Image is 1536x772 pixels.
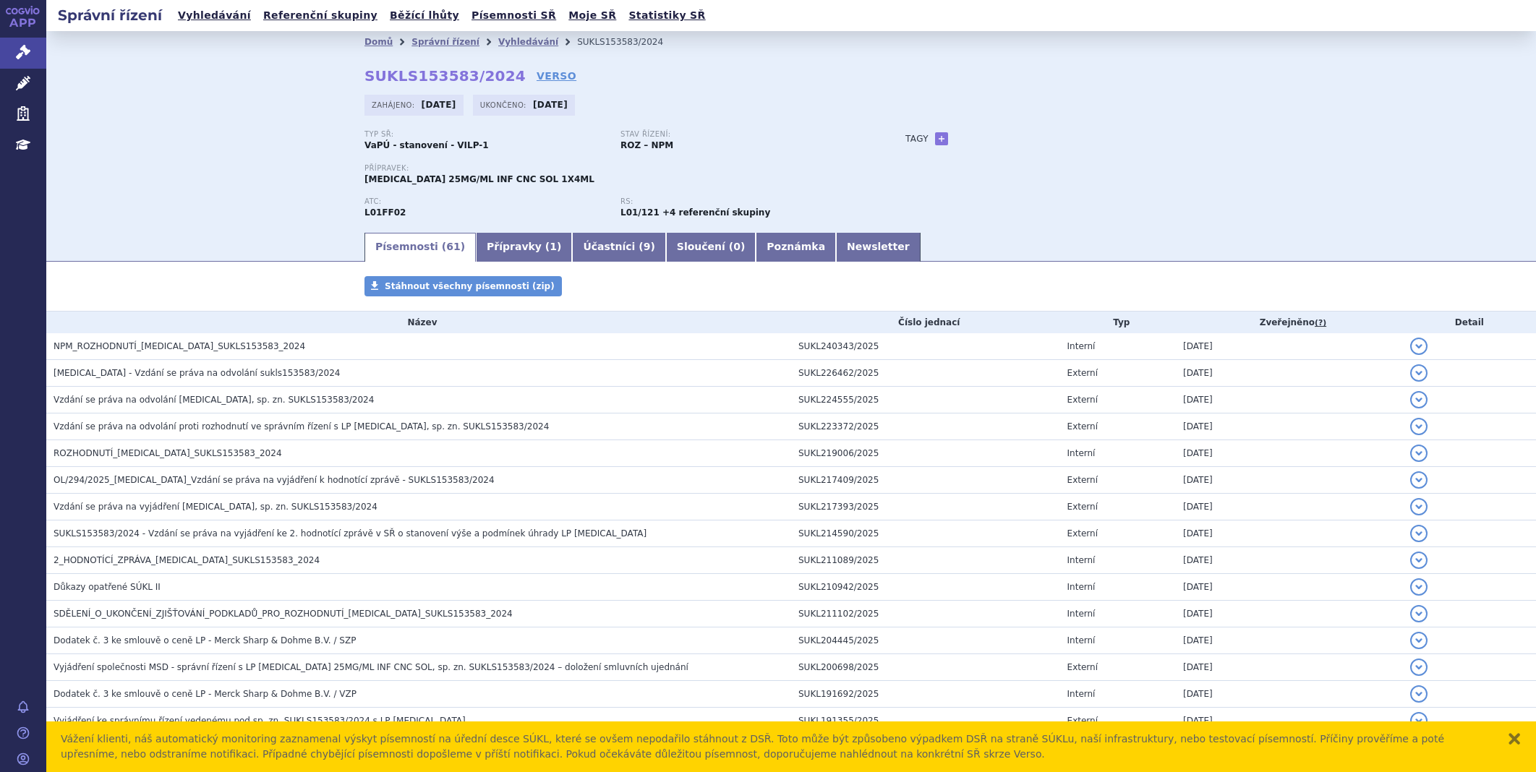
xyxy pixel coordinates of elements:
td: SUKL219006/2025 [791,440,1060,467]
td: SUKL191692/2025 [791,681,1060,708]
p: Typ SŘ: [364,130,606,139]
button: detail [1410,338,1428,355]
p: Přípravek: [364,164,876,173]
span: Interní [1067,341,1096,351]
td: SUKL200698/2025 [791,654,1060,681]
span: Vzdání se práva na odvolání KEYTRUDA, sp. zn. SUKLS153583/2024 [54,395,374,405]
th: Název [46,312,791,333]
span: OL/294/2025_KEYTRUDA_Vzdání se práva na vyjádření k hodnotící zprávě - SUKLS153583/2024 [54,475,495,485]
span: Externí [1067,475,1098,485]
button: detail [1410,659,1428,676]
a: Poznámka [756,233,836,262]
td: [DATE] [1176,333,1403,360]
h3: Tagy [905,130,929,147]
td: SUKL214590/2025 [791,520,1060,547]
span: Interní [1067,555,1096,565]
span: 0 [733,241,741,252]
a: Správní řízení [411,37,479,47]
td: [DATE] [1176,708,1403,734]
a: VERSO [537,69,576,83]
td: SUKL217393/2025 [791,494,1060,520]
span: Externí [1067,395,1098,405]
button: detail [1410,552,1428,569]
th: Typ [1060,312,1177,333]
td: SUKL226462/2025 [791,360,1060,387]
strong: ROZ – NPM [620,140,673,150]
span: [MEDICAL_DATA] 25MG/ML INF CNC SOL 1X4ML [364,174,594,184]
span: Vyjádření společnosti MSD - správní řízení s LP Keytruda 25MG/ML INF CNC SOL, sp. zn. SUKLS153583... [54,662,688,672]
button: detail [1410,498,1428,515]
span: 1 [550,241,557,252]
span: Interní [1067,582,1096,592]
button: detail [1410,364,1428,382]
strong: VaPÚ - stanovení - VILP-1 [364,140,489,150]
abbr: (?) [1315,318,1326,328]
td: [DATE] [1176,627,1403,654]
td: SUKL210942/2025 [791,574,1060,601]
p: RS: [620,197,862,206]
button: detail [1410,578,1428,596]
span: Interní [1067,635,1096,646]
a: Stáhnout všechny písemnosti (zip) [364,276,562,296]
span: Ukončeno: [480,99,529,111]
th: Detail [1403,312,1536,333]
span: Externí [1067,368,1098,378]
td: [DATE] [1176,360,1403,387]
p: ATC: [364,197,606,206]
strong: pembrolizumab [620,207,660,218]
td: SUKL211102/2025 [791,601,1060,627]
span: Dodatek č. 3 ke smlouvě o ceně LP - Merck Sharp & Dohme B.V. / SZP [54,635,356,646]
strong: [DATE] [422,100,456,110]
td: SUKL224555/2025 [791,387,1060,413]
span: Interní [1067,609,1096,619]
a: Moje SŘ [564,6,620,25]
strong: PEMBROLIZUMAB [364,207,406,218]
strong: SUKLS153583/2024 [364,67,526,85]
span: Důkazy opatřené SÚKL II [54,582,161,592]
td: [DATE] [1176,440,1403,467]
a: Účastníci (9) [572,233,665,262]
td: [DATE] [1176,413,1403,440]
button: detail [1410,445,1428,462]
span: NPM_ROZHODNUTÍ_KEYTRUDA_SUKLS153583_2024 [54,341,305,351]
button: detail [1410,391,1428,408]
span: Stáhnout všechny písemnosti (zip) [385,281,555,291]
td: SUKL240343/2025 [791,333,1060,360]
strong: +4 referenční skupiny [662,207,770,218]
span: Vzdání se práva na odvolání proti rozhodnutí ve správním řízení s LP Keytruda, sp. zn. SUKLS15358... [54,421,549,432]
span: 9 [644,241,651,252]
span: Vyjádření ke správnímu řízení vedenému pod sp. zn. SUKLS153583/2024 s LP Keytruda [54,716,466,726]
td: [DATE] [1176,601,1403,627]
h2: Správní řízení [46,5,174,25]
a: Přípravky (1) [476,233,572,262]
li: SUKLS153583/2024 [577,31,682,53]
td: [DATE] [1176,547,1403,574]
button: detail [1410,605,1428,622]
a: Běžící lhůty [385,6,464,25]
span: 61 [446,241,460,252]
a: Statistiky SŘ [624,6,709,25]
span: SUKLS153583/2024 - Vzdání se práva na vyjádření ke 2. hodnotící zprávě v SŘ o stanovení výše a po... [54,528,647,539]
td: SUKL211089/2025 [791,547,1060,574]
button: zavřít [1507,732,1522,746]
a: Referenční skupiny [259,6,382,25]
span: SDĚLENÍ_O_UKONČENÍ_ZJIŠŤOVÁNÍ_PODKLADŮ_PRO_ROZHODNUTÍ_KEYTRUDA_SUKLS153583_2024 [54,609,513,619]
a: Vyhledávání [498,37,558,47]
td: [DATE] [1176,654,1403,681]
button: detail [1410,471,1428,489]
td: [DATE] [1176,520,1403,547]
div: Vážení klienti, náš automatický monitoring zaznamenal výskyt písemností na úřední desce SÚKL, kte... [61,732,1493,762]
span: Interní [1067,689,1096,699]
a: Newsletter [836,233,921,262]
span: Interní [1067,448,1096,458]
button: detail [1410,632,1428,649]
button: detail [1410,685,1428,703]
span: Zahájeno: [372,99,417,111]
button: detail [1410,712,1428,729]
td: [DATE] [1176,494,1403,520]
th: Zveřejněno [1176,312,1403,333]
a: Písemnosti SŘ [467,6,560,25]
td: [DATE] [1176,387,1403,413]
a: Písemnosti (61) [364,233,476,262]
p: Stav řízení: [620,130,862,139]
